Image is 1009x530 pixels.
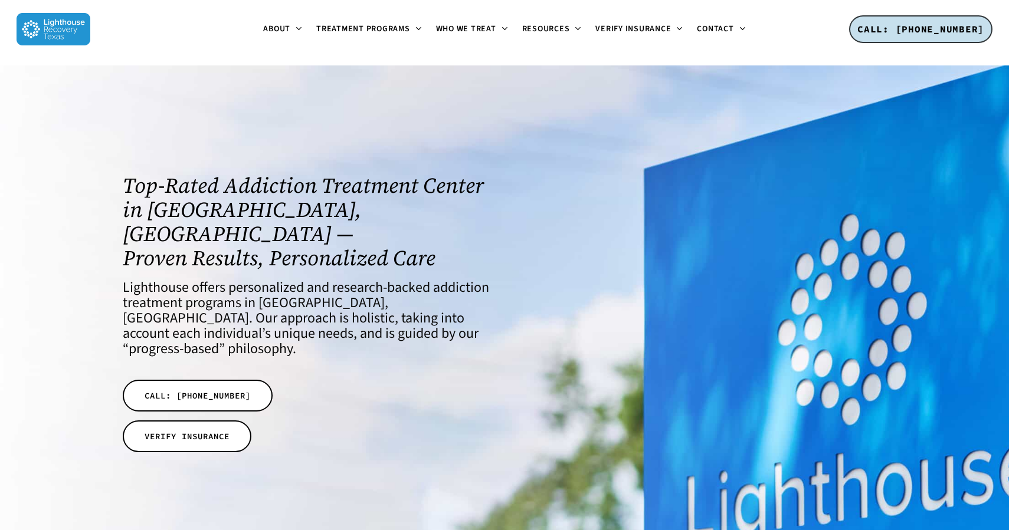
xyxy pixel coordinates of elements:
a: Contact [690,25,752,34]
a: Treatment Programs [309,25,429,34]
a: CALL: [PHONE_NUMBER] [123,380,273,412]
img: Lighthouse Recovery Texas [17,13,90,45]
span: Treatment Programs [316,23,410,35]
span: CALL: [PHONE_NUMBER] [857,23,984,35]
span: Contact [697,23,733,35]
a: Who We Treat [429,25,515,34]
span: CALL: [PHONE_NUMBER] [145,390,251,401]
span: About [263,23,290,35]
span: Resources [522,23,570,35]
a: Resources [515,25,589,34]
h1: Top-Rated Addiction Treatment Center in [GEOGRAPHIC_DATA], [GEOGRAPHIC_DATA] — Proven Results, Pe... [123,173,489,270]
span: VERIFY INSURANCE [145,430,230,442]
span: Who We Treat [436,23,496,35]
a: progress-based [129,338,219,359]
span: Verify Insurance [595,23,671,35]
a: About [256,25,309,34]
a: Verify Insurance [588,25,690,34]
a: VERIFY INSURANCE [123,420,251,452]
a: CALL: [PHONE_NUMBER] [849,15,992,44]
h4: Lighthouse offers personalized and research-backed addiction treatment programs in [GEOGRAPHIC_DA... [123,280,489,357]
